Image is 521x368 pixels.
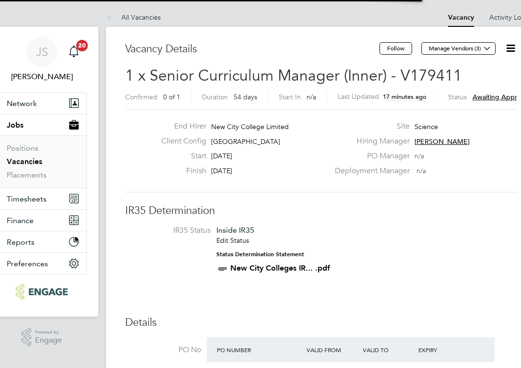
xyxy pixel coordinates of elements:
[7,143,38,153] a: Positions
[16,284,67,299] img: ncclondon-logo-retina.png
[125,66,462,85] span: 1 x Senior Curriculum Manager (Inner) - V179411
[35,328,62,336] span: Powered by
[216,236,249,245] a: Edit Status
[7,157,42,166] a: Vacancies
[216,226,254,235] span: Inside IR35
[76,40,88,51] span: 20
[125,204,517,218] h3: IR35 Determination
[230,263,330,273] a: New City Colleges IR... .pdf
[329,136,410,146] label: Hiring Manager
[125,42,379,56] h3: Vacancy Details
[7,99,37,108] span: Network
[211,122,289,131] span: New City College Limited
[414,122,438,131] span: Science
[64,36,83,67] a: 20
[36,46,48,58] span: JS
[211,137,280,146] span: [GEOGRAPHIC_DATA]
[125,93,157,101] label: Confirmed
[135,226,211,236] label: IR35 Status
[125,316,517,330] h3: Details
[234,93,257,101] span: 54 days
[7,237,35,247] span: Reports
[304,341,360,358] div: Valid From
[125,345,201,355] label: PO No
[106,13,161,22] a: All Vacancies
[329,121,410,131] label: Site
[22,328,62,346] a: Powered byEngage
[7,194,47,203] span: Timesheets
[202,93,228,101] label: Duration
[7,120,24,130] span: Jobs
[329,166,410,176] label: Deployment Manager
[338,92,379,101] label: Last Updated
[7,216,34,225] span: Finance
[360,341,416,358] div: Valid To
[448,13,474,22] a: Vacancy
[7,170,47,179] a: Placements
[279,93,301,101] label: Start In
[163,93,180,101] span: 0 of 1
[216,251,304,258] strong: Status Determination Statement
[154,151,206,161] label: Start
[307,93,316,101] span: n/a
[379,42,412,55] button: Follow
[154,121,206,131] label: End Hirer
[448,93,467,101] label: Status
[416,166,426,175] span: n/a
[414,152,424,160] span: n/a
[211,166,232,175] span: [DATE]
[211,152,232,160] span: [DATE]
[35,336,62,344] span: Engage
[154,166,206,176] label: Finish
[214,341,304,358] div: PO Number
[414,137,470,146] span: [PERSON_NAME]
[154,136,206,146] label: Client Config
[383,93,426,101] span: 17 minutes ago
[416,341,472,358] div: Expiry
[329,151,410,161] label: PO Manager
[7,259,48,268] span: Preferences
[421,42,496,55] button: Manage Vendors (3)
